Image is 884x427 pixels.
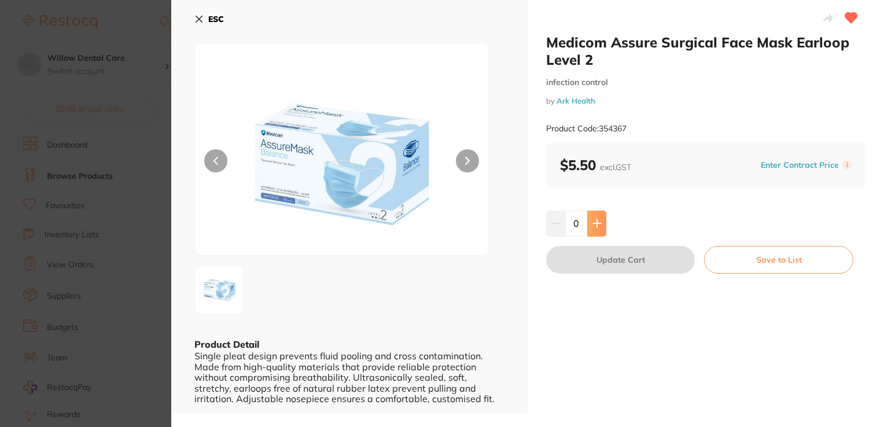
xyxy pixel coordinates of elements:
img: ay8zNTQzNjctanBn [198,271,240,309]
b: $5.50 [560,156,631,174]
small: Product Code: 354367 [546,124,627,134]
label: i [842,160,852,170]
button: Update Cart [546,246,695,274]
small: by [546,97,865,105]
button: ESC [194,9,224,29]
small: infection control [546,78,865,87]
img: ay8zNTQzNjctanBn [253,72,429,255]
button: Enter Contract Price [757,160,842,171]
b: ESC [208,14,224,24]
a: Ark Health [557,96,595,105]
span: excl. GST [600,162,631,172]
div: Single pleat design prevents fluid pooling and cross contamination. Made from high-quality materi... [194,351,504,404]
h2: Medicom Assure Surgical Face Mask Earloop Level 2 [546,34,865,68]
button: Save to List [704,246,853,274]
b: Product Detail [194,338,259,350]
